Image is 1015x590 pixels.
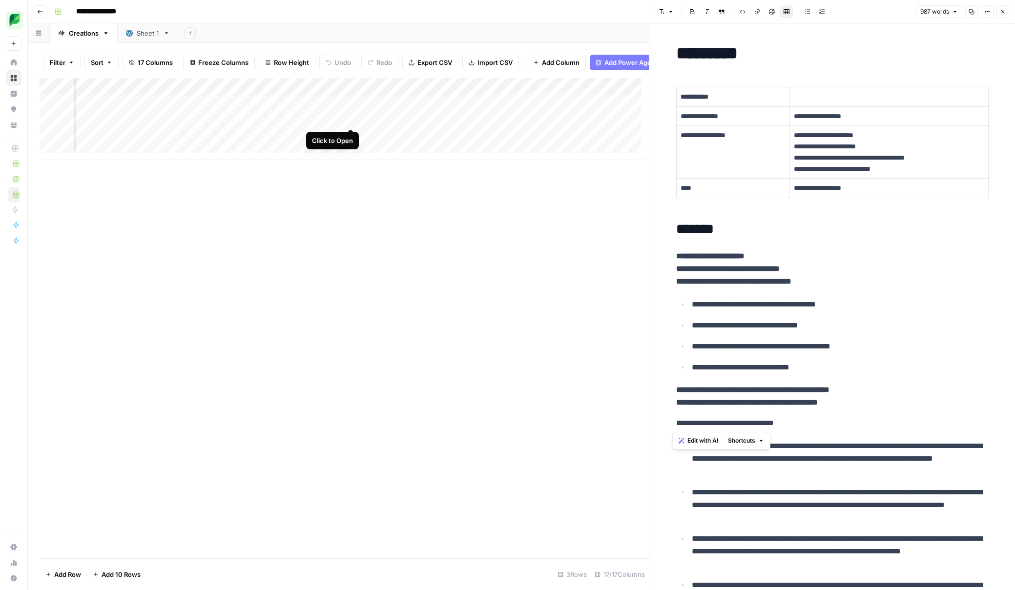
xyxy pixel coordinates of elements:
[50,58,65,67] span: Filter
[542,58,580,67] span: Add Column
[417,58,452,67] span: Export CSV
[361,55,398,70] button: Redo
[554,567,591,582] div: 3 Rows
[6,8,21,32] button: Workspace: SproutSocial
[6,70,21,86] a: Browse
[477,58,513,67] span: Import CSV
[6,570,21,586] button: Help + Support
[376,58,392,67] span: Redo
[6,11,23,29] img: SproutSocial Logo
[6,102,21,117] a: Opportunities
[87,567,146,582] button: Add 10 Rows
[183,55,255,70] button: Freeze Columns
[138,58,173,67] span: 17 Columns
[728,436,755,445] span: Shortcuts
[69,28,99,38] div: Creations
[675,434,722,447] button: Edit with AI
[6,55,21,70] a: Home
[591,567,649,582] div: 17/17 Columns
[50,23,118,43] a: Creations
[6,539,21,555] a: Settings
[6,86,21,102] a: Insights
[319,55,357,70] button: Undo
[54,570,81,579] span: Add Row
[590,55,663,70] button: Add Power Agent
[274,58,309,67] span: Row Height
[920,7,949,16] span: 987 words
[402,55,458,70] button: Export CSV
[6,117,21,133] a: Your Data
[198,58,249,67] span: Freeze Columns
[259,55,315,70] button: Row Height
[91,58,104,67] span: Sort
[43,55,81,70] button: Filter
[604,58,658,67] span: Add Power Agent
[724,434,768,447] button: Shortcuts
[40,567,87,582] button: Add Row
[687,436,718,445] span: Edit with AI
[527,55,586,70] button: Add Column
[462,55,519,70] button: Import CSV
[118,23,178,43] a: Sheet 1
[137,28,159,38] div: Sheet 1
[102,570,141,579] span: Add 10 Rows
[6,555,21,570] a: Usage
[84,55,119,70] button: Sort
[312,136,353,145] div: Click to Open
[916,5,962,18] button: 987 words
[123,55,179,70] button: 17 Columns
[334,58,351,67] span: Undo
